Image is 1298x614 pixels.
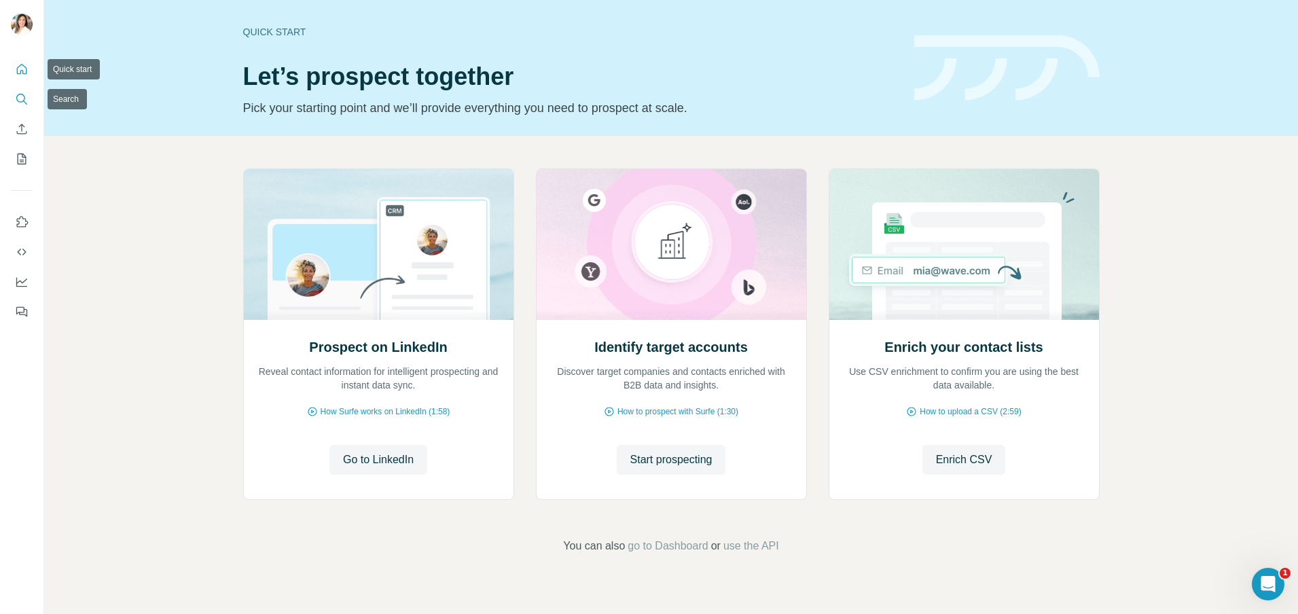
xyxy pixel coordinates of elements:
button: Search [11,87,33,111]
p: Reveal contact information for intelligent prospecting and instant data sync. [257,365,500,392]
span: Go to LinkedIn [343,452,414,468]
button: Use Surfe on LinkedIn [11,210,33,234]
img: Avatar [11,14,33,35]
iframe: Intercom live chat [1252,568,1284,600]
button: go to Dashboard [628,538,708,554]
span: How to upload a CSV (2:59) [920,405,1021,418]
img: banner [914,35,1100,101]
p: Pick your starting point and we’ll provide everything you need to prospect at scale. [243,98,898,118]
span: or [711,538,721,554]
span: Enrich CSV [936,452,992,468]
h1: Let’s prospect together [243,63,898,90]
button: Dashboard [11,270,33,294]
h2: Prospect on LinkedIn [309,338,447,357]
span: How to prospect with Surfe (1:30) [617,405,738,418]
button: Feedback [11,300,33,324]
img: Enrich your contact lists [829,169,1100,320]
div: Quick start [243,25,898,39]
h2: Identify target accounts [594,338,748,357]
p: Use CSV enrichment to confirm you are using the best data available. [843,365,1085,392]
button: Enrich CSV [11,117,33,141]
button: Use Surfe API [11,240,33,264]
img: Identify target accounts [536,169,807,320]
span: 1 [1280,568,1291,579]
img: Prospect on LinkedIn [243,169,514,320]
button: Start prospecting [617,445,726,475]
button: use the API [723,538,779,554]
span: Start prospecting [630,452,713,468]
button: Go to LinkedIn [329,445,427,475]
span: How Surfe works on LinkedIn (1:58) [321,405,450,418]
h2: Enrich your contact lists [884,338,1043,357]
button: Enrich CSV [922,445,1006,475]
p: Discover target companies and contacts enriched with B2B data and insights. [550,365,793,392]
button: My lists [11,147,33,171]
button: Quick start [11,57,33,82]
span: You can also [563,538,625,554]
